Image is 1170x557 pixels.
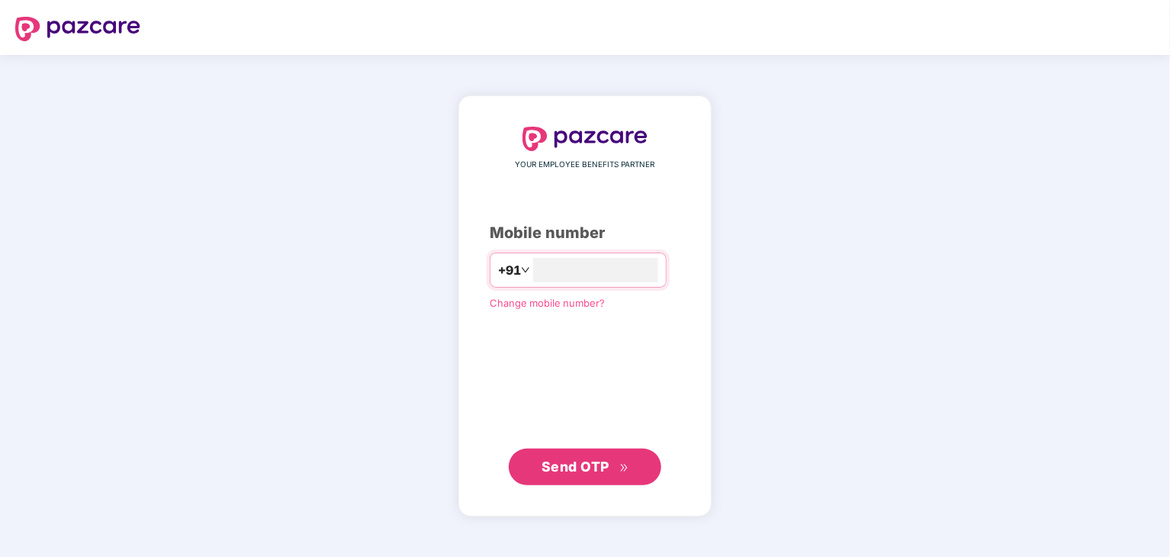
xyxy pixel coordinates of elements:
[619,463,629,473] span: double-right
[490,297,605,309] a: Change mobile number?
[522,127,648,151] img: logo
[542,459,609,475] span: Send OTP
[521,266,530,275] span: down
[516,159,655,171] span: YOUR EMPLOYEE BENEFITS PARTNER
[490,221,680,245] div: Mobile number
[15,17,140,41] img: logo
[498,261,521,280] span: +91
[509,449,661,485] button: Send OTPdouble-right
